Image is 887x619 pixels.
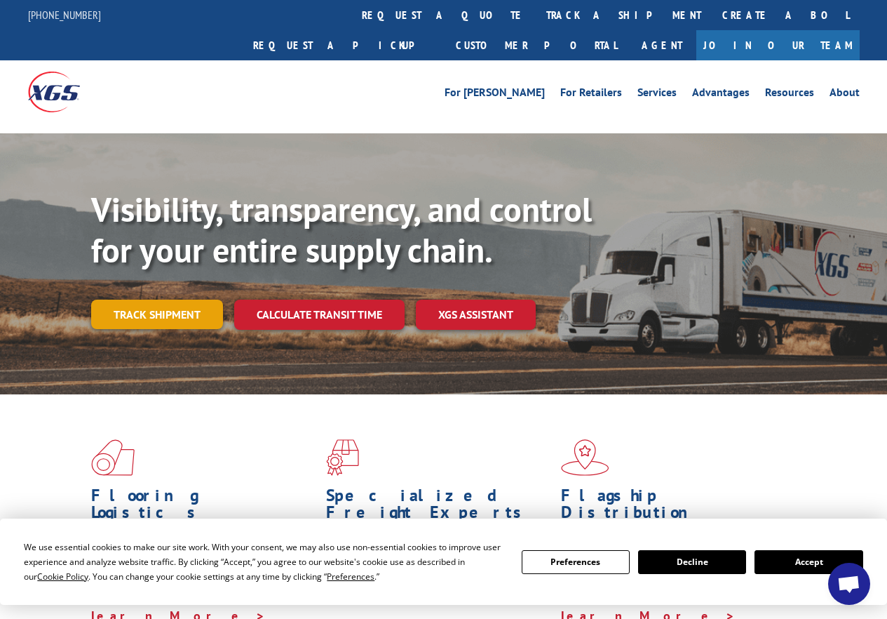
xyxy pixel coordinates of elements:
[91,300,223,329] a: Track shipment
[243,30,445,60] a: Request a pickup
[561,487,785,545] h1: Flagship Distribution Model
[445,30,628,60] a: Customer Portal
[560,87,622,102] a: For Retailers
[445,87,545,102] a: For [PERSON_NAME]
[234,300,405,330] a: Calculate transit time
[637,87,677,102] a: Services
[24,540,504,584] div: We use essential cookies to make our site work. With your consent, we may also use non-essential ...
[561,439,609,476] img: xgs-icon-flagship-distribution-model-red
[522,550,630,574] button: Preferences
[91,439,135,476] img: xgs-icon-total-supply-chain-intelligence-red
[91,487,316,545] h1: Flooring Logistics Solutions
[37,571,88,583] span: Cookie Policy
[326,487,550,528] h1: Specialized Freight Experts
[326,591,501,607] a: Learn More >
[638,550,746,574] button: Decline
[692,87,750,102] a: Advantages
[830,87,860,102] a: About
[28,8,101,22] a: [PHONE_NUMBER]
[628,30,696,60] a: Agent
[326,439,359,476] img: xgs-icon-focused-on-flooring-red
[91,187,592,272] b: Visibility, transparency, and control for your entire supply chain.
[828,563,870,605] div: Open chat
[416,300,536,330] a: XGS ASSISTANT
[765,87,814,102] a: Resources
[754,550,862,574] button: Accept
[327,571,374,583] span: Preferences
[696,30,860,60] a: Join Our Team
